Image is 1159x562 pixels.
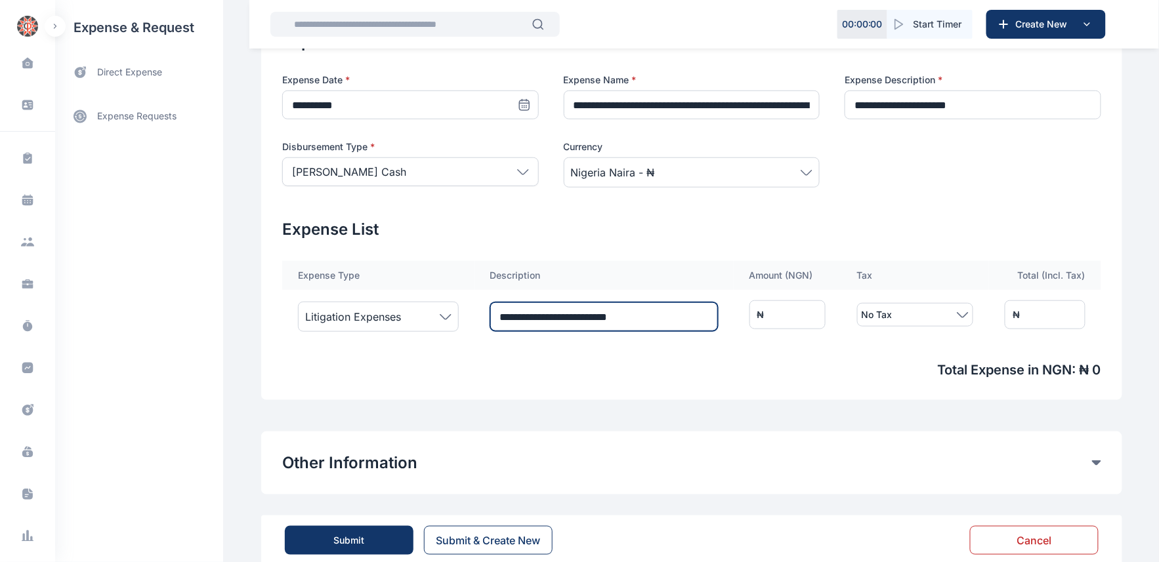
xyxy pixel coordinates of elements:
[1013,308,1020,321] div: ₦
[282,140,539,153] label: Disbursement Type
[334,534,365,547] div: Submit
[285,526,413,555] button: Submit
[55,55,223,90] a: direct expense
[474,261,734,290] th: Description
[887,10,973,39] button: Start Timer
[989,261,1101,290] th: Total (Incl. Tax)
[841,261,990,290] th: Tax
[862,307,893,323] span: No Tax
[1011,18,1079,31] span: Create New
[282,361,1101,379] span: Total Expense in NGN : ₦ 0
[97,66,162,79] span: direct expense
[914,18,962,31] span: Start Timer
[564,73,820,87] label: Expense Name
[845,73,1101,87] label: Expense Description
[424,526,553,555] button: Submit & Create New
[282,452,1101,473] div: Other Information
[282,73,539,87] label: Expense Date
[842,18,883,31] p: 00 : 00 : 00
[970,526,1099,555] button: Cancel
[305,309,401,325] span: Litigation Expenses
[571,165,655,180] span: Nigeria Naira - ₦
[282,261,474,290] th: Expense Type
[564,140,603,153] span: Currency
[986,10,1106,39] button: Create New
[734,261,841,290] th: Amount ( NGN )
[282,452,1092,473] button: Other Information
[292,164,406,180] p: [PERSON_NAME] Cash
[757,308,765,321] div: ₦
[55,90,223,132] div: expense requests
[55,100,223,132] a: expense requests
[282,219,1101,240] h2: Expense List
